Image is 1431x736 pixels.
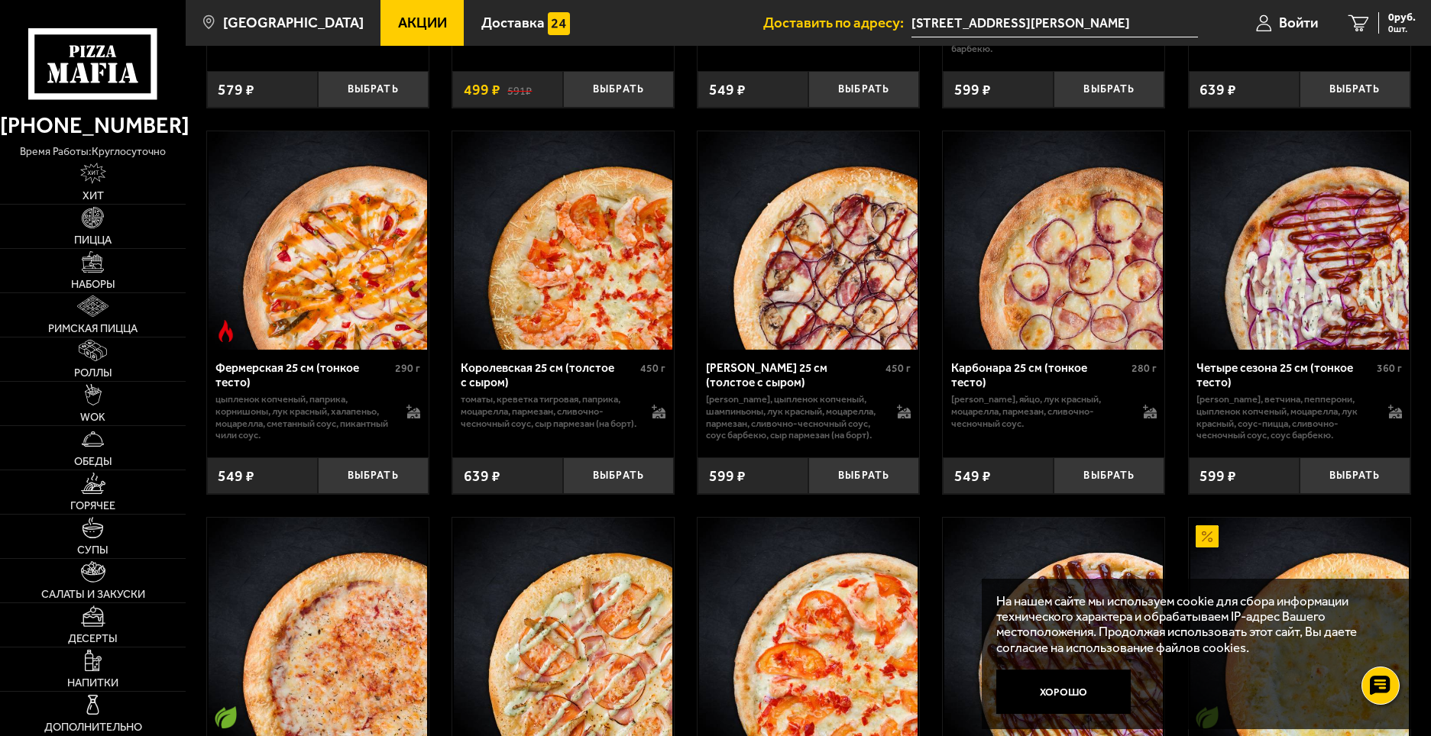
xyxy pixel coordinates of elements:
[218,467,254,485] span: 549 ₽
[996,670,1131,715] button: Хорошо
[548,12,570,34] img: 15daf4d41897b9f0e9f617042186c801.svg
[698,131,919,350] a: Чикен Барбекю 25 см (толстое с сыром)
[215,706,237,728] img: Вегетарианское блюдо
[640,362,665,375] span: 450 г
[885,362,911,375] span: 450 г
[1054,71,1164,108] button: Выбрать
[209,518,427,736] img: Маргарита 25 см (толстое с сыром)
[709,81,746,98] span: 549 ₽
[1196,393,1373,441] p: [PERSON_NAME], ветчина, пепперони, цыпленок копченый, моцарелла, лук красный, соус-пицца, сливочн...
[1054,457,1164,494] button: Выбрать
[563,457,674,494] button: Выбрать
[215,393,392,441] p: цыпленок копченый, паприка, корнишоны, лук красный, халапеньо, моцарелла, сметанный соус, пикантн...
[1200,467,1236,485] span: 599 ₽
[464,81,500,98] span: 499 ₽
[44,721,142,732] span: Дополнительно
[943,131,1164,350] a: Карбонара 25 см (тонкое тесто)
[763,16,911,31] span: Доставить по адресу:
[452,131,674,350] a: Королевская 25 см (толстое с сыром)
[699,518,918,736] img: Королевская 25 см (тонкое тесто)
[1189,131,1410,350] a: Четыре сезона 25 см (тонкое тесто)
[481,16,545,31] span: Доставка
[398,16,447,31] span: Акции
[709,467,746,485] span: 599 ₽
[1388,12,1416,23] span: 0 руб.
[808,71,919,108] button: Выбрать
[507,82,532,98] s: 591 ₽
[1196,361,1373,389] div: Четыре сезона 25 см (тонкое тесто)
[74,456,112,466] span: Обеды
[951,393,1128,429] p: [PERSON_NAME], яйцо, лук красный, моцарелла, пармезан, сливочно-чесночный соус.
[1388,24,1416,34] span: 0 шт.
[944,131,1163,350] img: Карбонара 25 см (тонкое тесто)
[706,393,882,441] p: [PERSON_NAME], цыпленок копченый, шампиньоны, лук красный, моцарелла, пармезан, сливочно-чесночны...
[83,190,104,201] span: Хит
[1196,525,1218,547] img: Акционный
[48,323,138,334] span: Римская пицца
[215,320,237,342] img: Острое блюдо
[954,467,991,485] span: 549 ₽
[1189,518,1410,736] a: АкционныйВегетарианское блюдо4 сыра 25 см (толстое с сыром)
[74,367,112,378] span: Роллы
[209,131,427,350] img: Фермерская 25 см (тонкое тесто)
[996,593,1387,655] p: На нашем сайте мы используем cookie для сбора информации технического характера и обрабатываем IP...
[207,518,429,736] a: Вегетарианское блюдоМаргарита 25 см (толстое с сыром)
[563,71,674,108] button: Выбрать
[67,677,118,688] span: Напитки
[452,518,674,736] a: Чикен Ранч 25 см (толстое с сыром)
[1200,81,1236,98] span: 639 ₽
[41,589,145,599] span: Салаты и закуски
[461,361,637,389] div: Королевская 25 см (толстое с сыром)
[74,234,112,245] span: Пицца
[1190,131,1409,350] img: Четыре сезона 25 см (тонкое тесто)
[954,81,991,98] span: 599 ₽
[699,131,918,350] img: Чикен Барбекю 25 см (толстое с сыром)
[318,457,429,494] button: Выбрать
[808,457,919,494] button: Выбрать
[318,71,429,108] button: Выбрать
[911,9,1198,37] input: Ваш адрес доставки
[454,518,672,736] img: Чикен Ранч 25 см (толстое с сыром)
[68,633,118,644] span: Десерты
[454,131,672,350] img: Королевская 25 см (толстое с сыром)
[1132,362,1157,375] span: 280 г
[698,518,919,736] a: Королевская 25 см (тонкое тесто)
[706,361,882,389] div: [PERSON_NAME] 25 см (толстое с сыром)
[77,544,108,555] span: Супы
[461,393,637,429] p: томаты, креветка тигровая, паприка, моцарелла, пармезан, сливочно-чесночный соус, сыр пармезан (н...
[1300,71,1410,108] button: Выбрать
[218,81,254,98] span: 579 ₽
[207,131,429,350] a: Острое блюдоФермерская 25 см (тонкое тесто)
[464,467,500,485] span: 639 ₽
[71,279,115,289] span: Наборы
[1300,457,1410,494] button: Выбрать
[944,518,1163,736] img: Чикен Барбекю 25 см (тонкое тесто)
[951,361,1128,389] div: Карбонара 25 см (тонкое тесто)
[223,16,364,31] span: [GEOGRAPHIC_DATA]
[215,361,392,389] div: Фермерская 25 см (тонкое тесто)
[395,362,420,375] span: 290 г
[943,518,1164,736] a: Чикен Барбекю 25 см (тонкое тесто)
[80,412,105,422] span: WOK
[1190,518,1409,736] img: 4 сыра 25 см (толстое с сыром)
[1279,16,1318,31] span: Войти
[1377,362,1402,375] span: 360 г
[70,500,115,511] span: Горячее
